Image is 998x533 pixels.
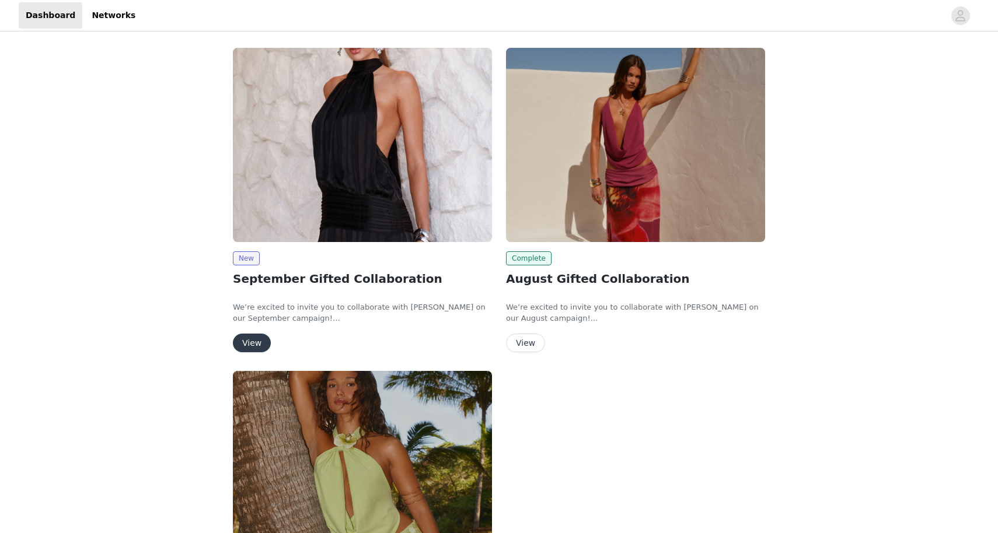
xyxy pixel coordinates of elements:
[19,2,82,29] a: Dashboard
[233,48,492,242] img: Peppermayo AUS
[233,270,492,287] h2: September Gifted Collaboration
[506,48,765,242] img: Peppermayo AUS
[506,270,765,287] h2: August Gifted Collaboration
[233,301,492,324] p: We’re excited to invite you to collaborate with [PERSON_NAME] on our September campaign!
[955,6,966,25] div: avatar
[233,251,260,265] span: New
[506,301,765,324] p: We’re excited to invite you to collaborate with [PERSON_NAME] on our August campaign!
[233,334,271,352] button: View
[506,251,552,265] span: Complete
[85,2,142,29] a: Networks
[506,334,545,352] button: View
[506,339,545,348] a: View
[233,339,271,348] a: View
